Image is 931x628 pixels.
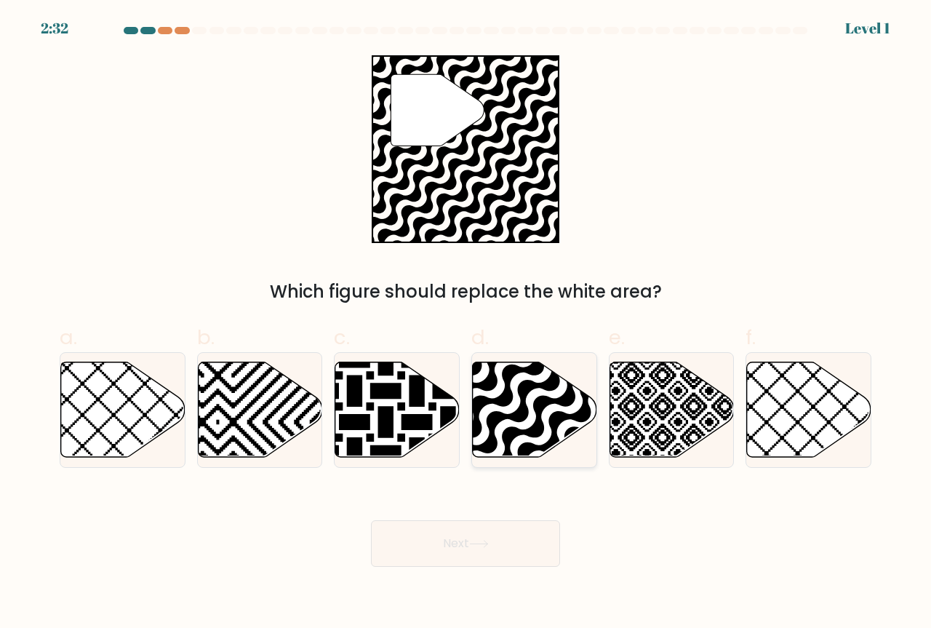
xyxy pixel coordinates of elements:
span: b. [197,323,215,351]
span: d. [471,323,489,351]
span: c. [334,323,350,351]
div: 2:32 [41,17,68,39]
span: a. [60,323,77,351]
g: " [391,74,484,146]
div: Level 1 [845,17,890,39]
span: f. [746,323,756,351]
div: Which figure should replace the white area? [68,279,863,305]
button: Next [371,520,560,567]
span: e. [609,323,625,351]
